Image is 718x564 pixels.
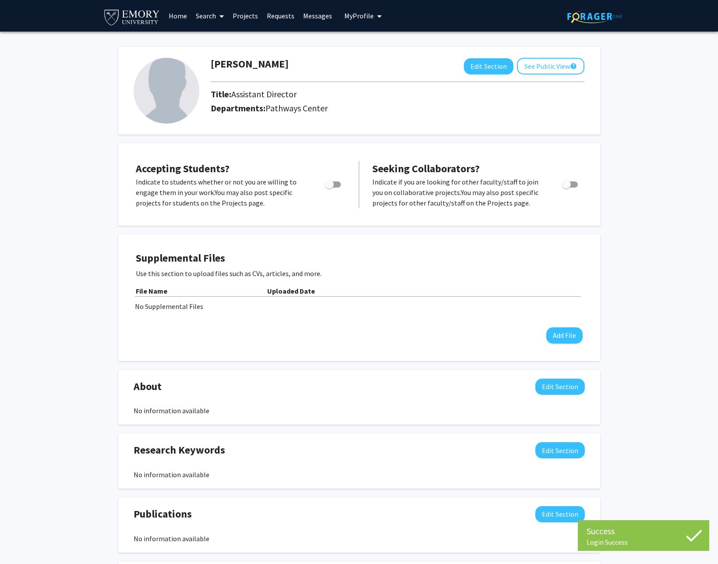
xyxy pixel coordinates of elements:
[559,177,583,190] div: Toggle
[136,287,167,295] b: File Name
[262,0,299,31] a: Requests
[567,10,622,23] img: ForagerOne Logo
[570,61,577,71] mat-icon: help
[464,58,513,74] button: Edit Section
[164,0,191,31] a: Home
[134,469,585,480] div: No information available
[535,442,585,458] button: Edit Research Keywords
[535,506,585,522] button: Edit Publications
[322,177,346,190] div: Toggle
[134,533,585,544] div: No information available
[228,0,262,31] a: Projects
[267,287,315,295] b: Uploaded Date
[136,177,308,208] p: Indicate to students whether or not you are willing to engage them in your work. You may also pos...
[299,0,336,31] a: Messages
[204,103,591,114] h2: Departments:
[535,379,585,395] button: Edit About
[136,252,583,265] h4: Supplemental Files
[134,58,199,124] img: Profile Picture
[191,0,228,31] a: Search
[587,525,700,538] div: Success
[136,162,230,175] span: Accepting Students?
[211,58,289,71] h1: [PERSON_NAME]
[587,538,700,546] div: Login Success
[344,11,374,20] span: My Profile
[265,103,328,114] span: Pathways Center
[103,7,161,27] img: Emory University Logo
[136,268,583,279] p: Use this section to upload files such as CVs, articles, and more.
[231,89,297,99] span: Assistant Director
[134,379,162,394] span: About
[134,506,192,522] span: Publications
[135,301,584,312] div: No Supplemental Files
[517,58,584,74] button: See Public View
[372,162,480,175] span: Seeking Collaborators?
[372,177,545,208] p: Indicate if you are looking for other faculty/staff to join you on collaborative projects. You ma...
[134,405,585,416] div: No information available
[134,442,225,458] span: Research Keywords
[211,89,297,99] h2: Title:
[546,327,583,344] button: Add File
